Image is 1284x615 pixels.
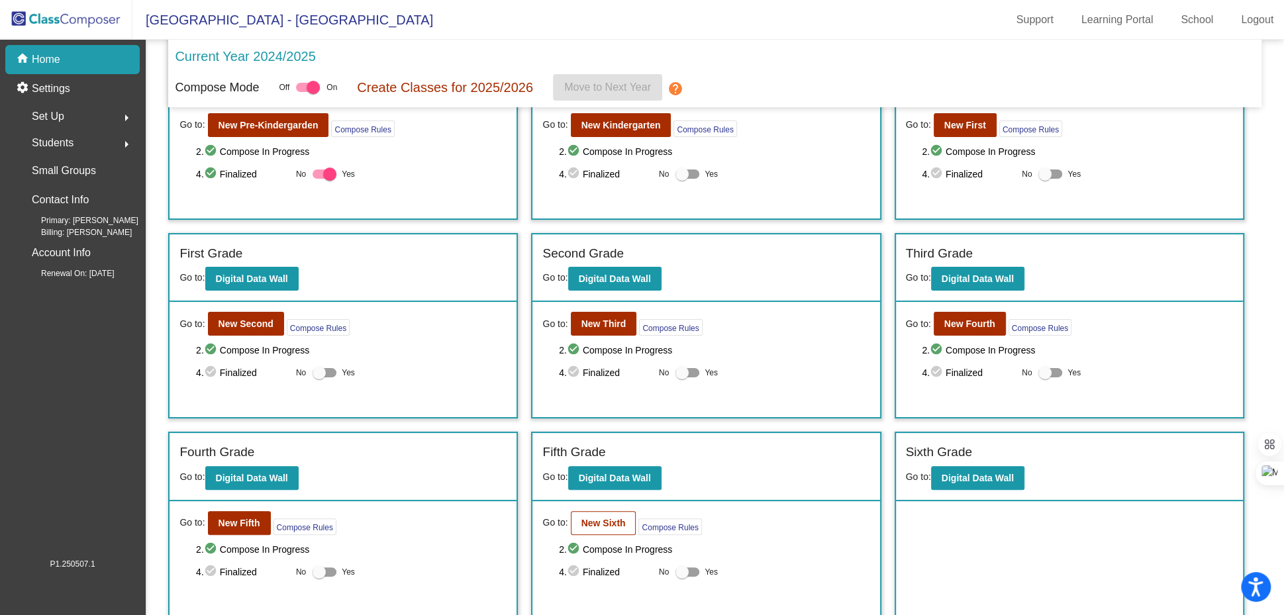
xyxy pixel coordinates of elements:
[342,166,355,182] span: Yes
[179,272,205,283] span: Go to:
[906,272,931,283] span: Go to:
[571,312,637,336] button: New Third
[944,318,995,329] b: New Fourth
[32,81,70,97] p: Settings
[705,564,718,580] span: Yes
[667,81,683,97] mat-icon: help
[32,134,74,152] span: Students
[568,267,662,291] button: Digital Data Wall
[16,52,32,68] mat-icon: home
[287,319,350,336] button: Compose Rules
[559,365,652,381] span: 4. Finalized
[196,342,507,358] span: 2. Compose In Progress
[567,342,583,358] mat-icon: check_circle
[559,564,652,580] span: 4. Finalized
[204,542,220,557] mat-icon: check_circle
[1006,9,1064,30] a: Support
[942,273,1014,284] b: Digital Data Wall
[342,365,355,381] span: Yes
[208,312,284,336] button: New Second
[567,564,583,580] mat-icon: check_circle
[906,443,972,462] label: Sixth Grade
[571,113,671,137] button: New Kindergarten
[934,312,1006,336] button: New Fourth
[542,272,568,283] span: Go to:
[999,120,1062,137] button: Compose Rules
[705,166,718,182] span: Yes
[906,471,931,482] span: Go to:
[581,120,661,130] b: New Kindergarten
[553,74,662,101] button: Move to Next Year
[568,466,662,490] button: Digital Data Wall
[542,118,568,132] span: Go to:
[1009,319,1071,336] button: Compose Rules
[1022,367,1032,379] span: No
[564,81,651,93] span: Move to Next Year
[204,144,220,160] mat-icon: check_circle
[119,136,134,152] mat-icon: arrow_right
[559,144,869,160] span: 2. Compose In Progress
[326,81,337,93] span: On
[32,162,96,180] p: Small Groups
[196,542,507,557] span: 2. Compose In Progress
[638,518,701,535] button: Compose Rules
[559,342,869,358] span: 2. Compose In Progress
[179,443,254,462] label: Fourth Grade
[639,319,702,336] button: Compose Rules
[204,342,220,358] mat-icon: check_circle
[542,516,568,530] span: Go to:
[20,226,132,238] span: Billing: [PERSON_NAME]
[32,244,91,262] p: Account Info
[542,244,624,263] label: Second Grade
[208,511,271,535] button: New Fifth
[579,273,651,284] b: Digital Data Wall
[296,367,306,379] span: No
[1230,9,1284,30] a: Logout
[581,518,626,528] b: New Sixth
[559,542,869,557] span: 2. Compose In Progress
[32,52,60,68] p: Home
[205,466,299,490] button: Digital Data Wall
[208,113,329,137] button: New Pre-Kindergarden
[219,318,273,329] b: New Second
[205,267,299,291] button: Digital Data Wall
[542,443,605,462] label: Fifth Grade
[542,471,568,482] span: Go to:
[1022,168,1032,180] span: No
[931,267,1024,291] button: Digital Data Wall
[196,564,289,580] span: 4. Finalized
[659,168,669,180] span: No
[922,166,1015,182] span: 4. Finalized
[567,144,583,160] mat-icon: check_circle
[579,473,651,483] b: Digital Data Wall
[705,365,718,381] span: Yes
[20,267,114,279] span: Renewal On: [DATE]
[931,466,1024,490] button: Digital Data Wall
[20,214,138,226] span: Primary: [PERSON_NAME]
[279,81,289,93] span: Off
[216,473,288,483] b: Digital Data Wall
[1067,166,1081,182] span: Yes
[179,244,242,263] label: First Grade
[1170,9,1224,30] a: School
[906,244,973,263] label: Third Grade
[934,113,997,137] button: New First
[567,365,583,381] mat-icon: check_circle
[196,144,507,160] span: 2. Compose In Progress
[16,81,32,97] mat-icon: settings
[273,518,336,535] button: Compose Rules
[204,166,220,182] mat-icon: check_circle
[219,120,319,130] b: New Pre-Kindergarden
[906,317,931,331] span: Go to:
[342,564,355,580] span: Yes
[906,118,931,132] span: Go to:
[930,365,946,381] mat-icon: check_circle
[942,473,1014,483] b: Digital Data Wall
[922,144,1232,160] span: 2. Compose In Progress
[944,120,986,130] b: New First
[196,166,289,182] span: 4. Finalized
[179,471,205,482] span: Go to:
[930,342,946,358] mat-icon: check_circle
[559,166,652,182] span: 4. Finalized
[296,566,306,578] span: No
